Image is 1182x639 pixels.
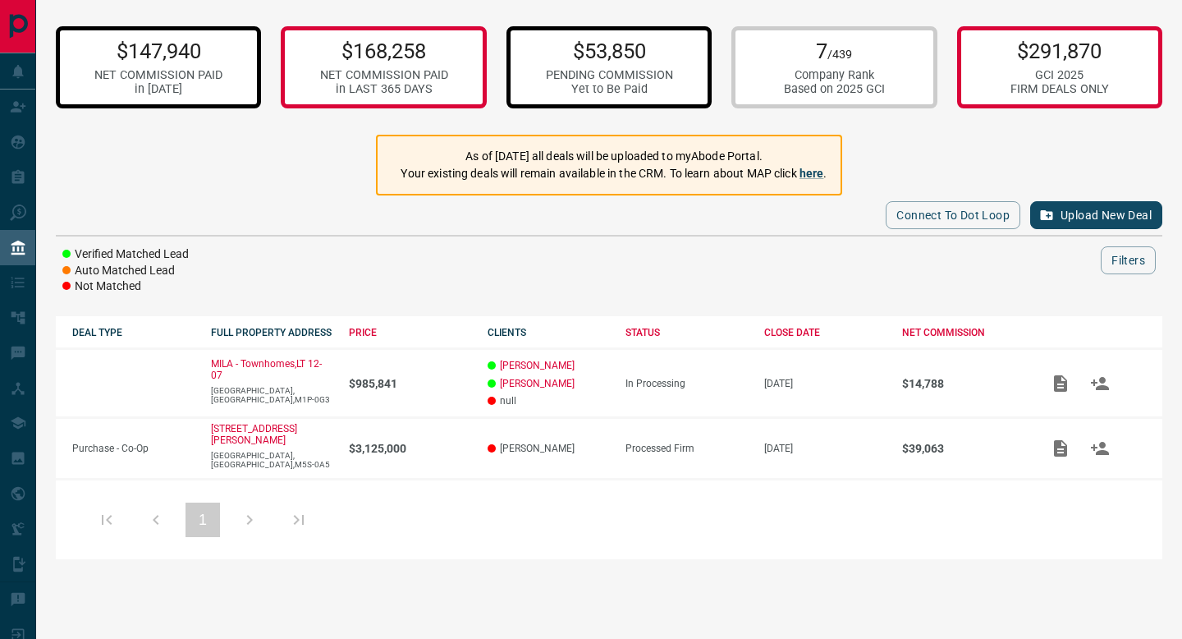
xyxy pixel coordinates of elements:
[349,327,471,338] div: PRICE
[546,68,673,82] div: PENDING COMMISSION
[1010,39,1109,63] p: $291,870
[211,358,322,381] a: MILA - Townhomes,LT 12-07
[1041,442,1080,453] span: Add / View Documents
[72,327,195,338] div: DEAL TYPE
[902,442,1024,455] p: $39,063
[886,201,1020,229] button: Connect to Dot Loop
[500,360,575,371] a: [PERSON_NAME]
[211,327,333,338] div: FULL PROPERTY ADDRESS
[72,443,195,454] p: Purchase - Co-Op
[902,327,1024,338] div: NET COMMISSION
[902,377,1024,390] p: $14,788
[625,378,748,389] div: In Processing
[94,39,222,63] p: $147,940
[1010,82,1109,96] div: FIRM DEALS ONLY
[546,39,673,63] p: $53,850
[546,82,673,96] div: Yet to Be Paid
[62,278,189,295] li: Not Matched
[1080,377,1120,388] span: Match Clients
[784,39,885,63] p: 7
[1101,246,1156,274] button: Filters
[625,443,748,454] div: Processed Firm
[488,327,610,338] div: CLIENTS
[764,378,886,389] p: [DATE]
[94,82,222,96] div: in [DATE]
[1041,377,1080,388] span: Add / View Documents
[500,378,575,389] a: [PERSON_NAME]
[784,68,885,82] div: Company Rank
[625,327,748,338] div: STATUS
[827,48,852,62] span: /439
[349,442,471,455] p: $3,125,000
[62,246,189,263] li: Verified Matched Lead
[764,443,886,454] p: [DATE]
[349,377,471,390] p: $985,841
[1010,68,1109,82] div: GCI 2025
[784,82,885,96] div: Based on 2025 GCI
[764,327,886,338] div: CLOSE DATE
[62,263,189,279] li: Auto Matched Lead
[320,39,448,63] p: $168,258
[320,82,448,96] div: in LAST 365 DAYS
[799,167,824,180] a: here
[186,503,220,537] button: 1
[211,386,333,404] p: [GEOGRAPHIC_DATA],[GEOGRAPHIC_DATA],M1P-0G3
[401,165,827,182] p: Your existing deals will remain available in the CRM. To learn about MAP click .
[320,68,448,82] div: NET COMMISSION PAID
[94,68,222,82] div: NET COMMISSION PAID
[488,443,610,454] p: [PERSON_NAME]
[211,423,297,446] a: [STREET_ADDRESS][PERSON_NAME]
[1080,442,1120,453] span: Match Clients
[488,395,610,407] p: null
[211,451,333,469] p: [GEOGRAPHIC_DATA],[GEOGRAPHIC_DATA],M5S-0A5
[1030,201,1162,229] button: Upload New Deal
[401,148,827,165] p: As of [DATE] all deals will be uploaded to myAbode Portal.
